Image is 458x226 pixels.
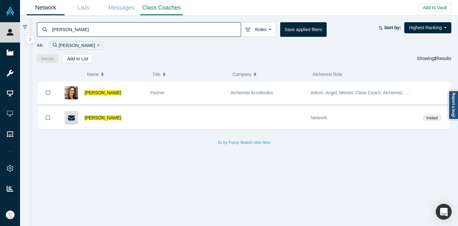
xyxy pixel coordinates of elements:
[152,68,226,81] button: Title
[150,90,165,95] span: Partner
[65,86,78,99] img: Christy Canida's Profile Image
[231,90,274,95] span: Alchemist Accelerator
[384,25,401,30] strong: Sort by:
[50,41,103,50] div: [PERSON_NAME]
[95,42,100,49] button: Remove Filter
[102,0,140,15] a: Messages
[6,7,15,16] img: Alchemist Vault Logo
[419,3,451,12] button: Add to Vault
[37,54,59,63] button: Merge
[38,82,58,104] button: Bookmark
[434,56,437,61] strong: 2
[140,0,183,15] a: Class Coaches
[65,0,102,15] a: Lists
[232,68,306,81] button: Company
[152,68,161,81] span: Title
[232,68,252,81] span: Company
[313,72,342,77] span: Alchemist Role
[213,138,275,147] button: To try Fuzzy Search click here
[404,22,451,33] button: Highest Ranking
[423,115,441,121] span: Invited
[6,210,15,219] img: Ally Hoang's Account
[311,90,455,95] span: Admin, Angel, Mentor, Class Coach, Alchemist, Faculty, Partner, Lecturer
[87,68,146,81] button: Name
[448,90,458,120] a: Report a bug!
[85,90,121,95] a: [PERSON_NAME]
[37,42,44,49] span: All:
[417,54,451,63] div: Showing
[38,107,58,129] button: Bookmark
[241,22,276,37] button: Roles
[434,56,451,61] span: Results
[311,115,327,120] span: Network
[85,115,121,120] a: [PERSON_NAME]
[52,22,241,37] input: Search by name, title, company, summary, expertise, investment criteria or topics of focus
[27,0,65,15] a: Network
[87,68,99,81] span: Name
[63,54,93,63] button: Add to List
[280,22,327,37] button: Save applied filters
